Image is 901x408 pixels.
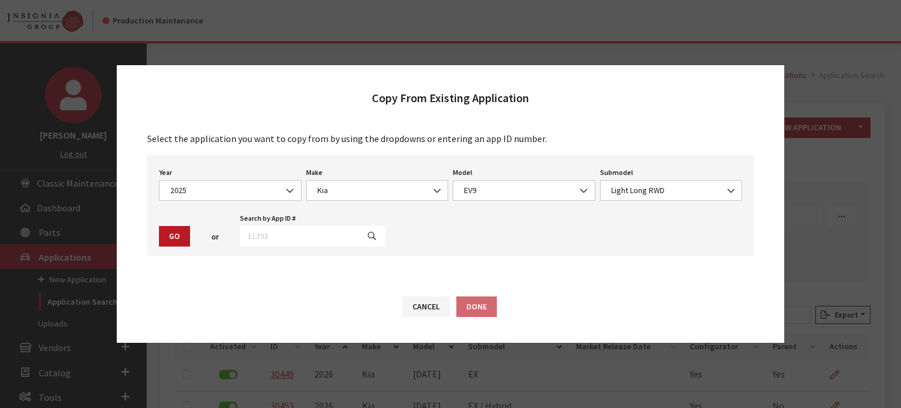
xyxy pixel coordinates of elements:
span: 2025 [167,184,294,197]
span: EV9 [453,180,595,201]
span: Kia [314,184,441,197]
label: Make [306,167,323,178]
input: 11393 [240,226,358,247]
button: Cancel [402,296,450,317]
span: Light Long RWD [600,180,743,201]
span: Light Long RWD [608,184,735,197]
span: or [211,231,219,243]
span: 2025 [159,180,302,201]
span: Kia [306,180,449,201]
label: Model [453,167,472,178]
h2: Copy From Existing Application [372,89,529,107]
button: Go [159,226,190,247]
label: Search by App ID # [240,213,296,224]
p: Select the application you want to copy from by using the dropdowns or entering an app ID number. [147,131,754,146]
span: EV9 [460,184,588,197]
label: Year [159,167,172,178]
label: Submodel [600,167,633,178]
